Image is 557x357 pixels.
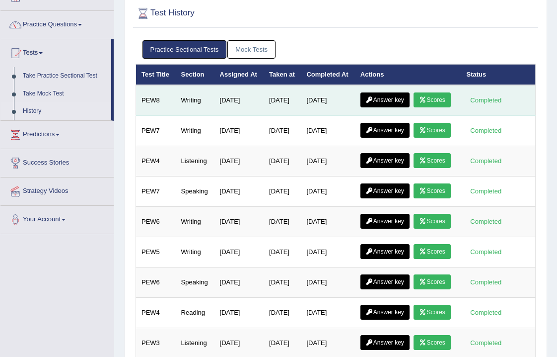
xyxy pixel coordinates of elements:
[414,305,450,320] a: Scores
[467,125,505,136] div: Completed
[176,116,214,146] td: Writing
[18,102,111,120] a: History
[467,216,505,227] div: Completed
[414,153,450,168] a: Scores
[414,123,450,138] a: Scores
[0,149,114,174] a: Success Stories
[214,207,264,237] td: [DATE]
[301,85,354,116] td: [DATE]
[414,335,450,350] a: Scores
[264,146,301,177] td: [DATE]
[0,121,114,146] a: Predictions
[136,146,176,177] td: PEW4
[360,335,410,350] a: Answer key
[467,277,505,287] div: Completed
[355,64,461,85] th: Actions
[360,92,410,107] a: Answer key
[136,177,176,207] td: PEW7
[214,116,264,146] td: [DATE]
[176,177,214,207] td: Speaking
[176,298,214,328] td: Reading
[301,237,354,268] td: [DATE]
[301,146,354,177] td: [DATE]
[264,237,301,268] td: [DATE]
[264,116,301,146] td: [DATE]
[136,64,176,85] th: Test Title
[0,206,114,231] a: Your Account
[176,237,214,268] td: Writing
[142,40,227,59] a: Practice Sectional Tests
[461,64,536,85] th: Status
[176,146,214,177] td: Listening
[0,39,111,64] a: Tests
[467,307,505,318] div: Completed
[360,244,410,259] a: Answer key
[176,268,214,298] td: Speaking
[414,183,450,198] a: Scores
[360,274,410,289] a: Answer key
[136,116,176,146] td: PEW7
[414,92,450,107] a: Scores
[136,6,384,21] h2: Test History
[214,64,264,85] th: Assigned At
[264,85,301,116] td: [DATE]
[467,186,505,196] div: Completed
[264,298,301,328] td: [DATE]
[176,85,214,116] td: Writing
[467,95,505,105] div: Completed
[0,11,114,36] a: Practice Questions
[18,85,111,103] a: Take Mock Test
[360,214,410,229] a: Answer key
[214,85,264,116] td: [DATE]
[214,237,264,268] td: [DATE]
[414,274,450,289] a: Scores
[414,244,450,259] a: Scores
[467,338,505,348] div: Completed
[176,207,214,237] td: Writing
[136,207,176,237] td: PEW6
[301,207,354,237] td: [DATE]
[360,183,410,198] a: Answer key
[301,177,354,207] td: [DATE]
[264,268,301,298] td: [DATE]
[136,85,176,116] td: PEW8
[360,153,410,168] a: Answer key
[264,207,301,237] td: [DATE]
[214,177,264,207] td: [DATE]
[414,214,450,229] a: Scores
[227,40,276,59] a: Mock Tests
[301,116,354,146] td: [DATE]
[136,268,176,298] td: PEW6
[136,298,176,328] td: PEW4
[301,268,354,298] td: [DATE]
[301,298,354,328] td: [DATE]
[264,177,301,207] td: [DATE]
[18,67,111,85] a: Take Practice Sectional Test
[214,298,264,328] td: [DATE]
[467,247,505,257] div: Completed
[176,64,214,85] th: Section
[136,237,176,268] td: PEW5
[264,64,301,85] th: Taken at
[301,64,354,85] th: Completed At
[360,123,410,138] a: Answer key
[0,178,114,202] a: Strategy Videos
[467,156,505,166] div: Completed
[214,146,264,177] td: [DATE]
[214,268,264,298] td: [DATE]
[360,305,410,320] a: Answer key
